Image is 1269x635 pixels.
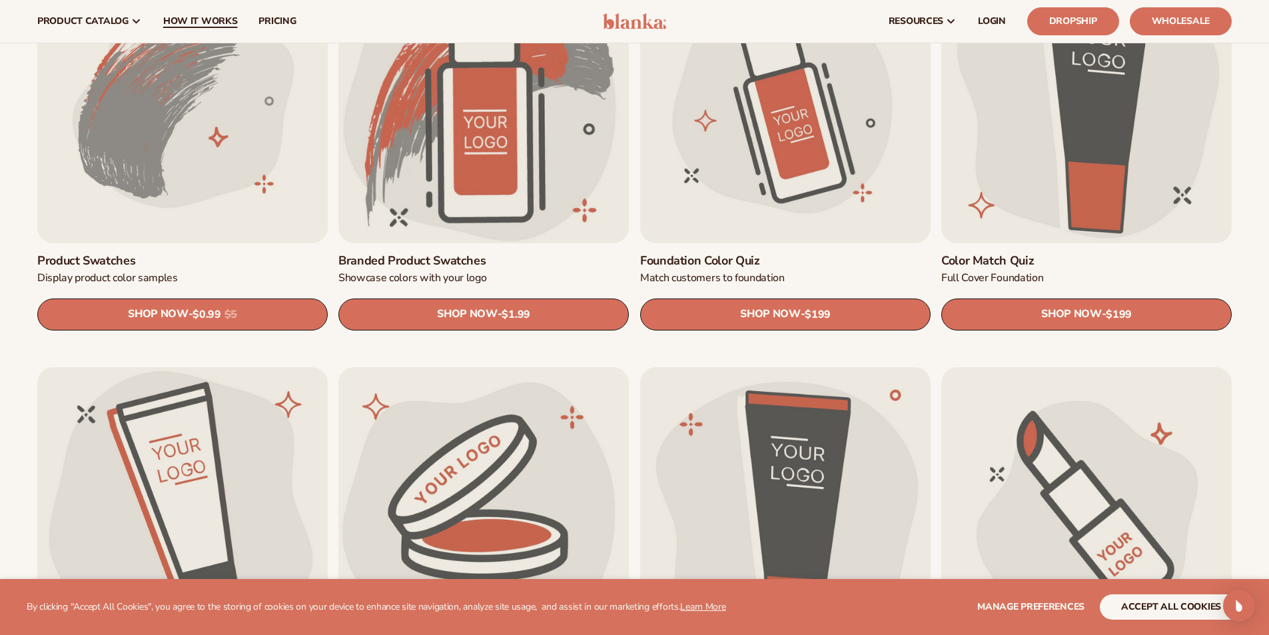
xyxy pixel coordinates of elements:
a: Color Match Quiz [941,254,1232,269]
a: Branded product swatches [338,254,629,269]
span: pricing [258,16,296,27]
img: logo [603,13,666,29]
a: Dropship [1027,7,1119,35]
a: Product Swatches [37,254,328,269]
a: Wholesale [1130,7,1232,35]
span: resources [889,16,943,27]
p: By clicking "Accept All Cookies", you agree to the storing of cookies on your device to enhance s... [27,602,726,613]
a: SHOP NOW- $199 [941,298,1232,330]
span: LOGIN [978,16,1006,27]
a: SHOP NOW- $0.99 $5 [37,298,328,330]
button: Manage preferences [977,594,1084,620]
a: SHOP NOW- $1.99 [338,298,629,330]
a: Learn More [680,600,725,613]
a: Foundation Color Quiz [640,254,931,269]
span: Manage preferences [977,600,1084,613]
button: accept all cookies [1100,594,1242,620]
div: Open Intercom Messenger [1223,590,1255,622]
a: SHOP NOW- $199 [640,298,931,330]
span: product catalog [37,16,129,27]
span: How It Works [163,16,238,27]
